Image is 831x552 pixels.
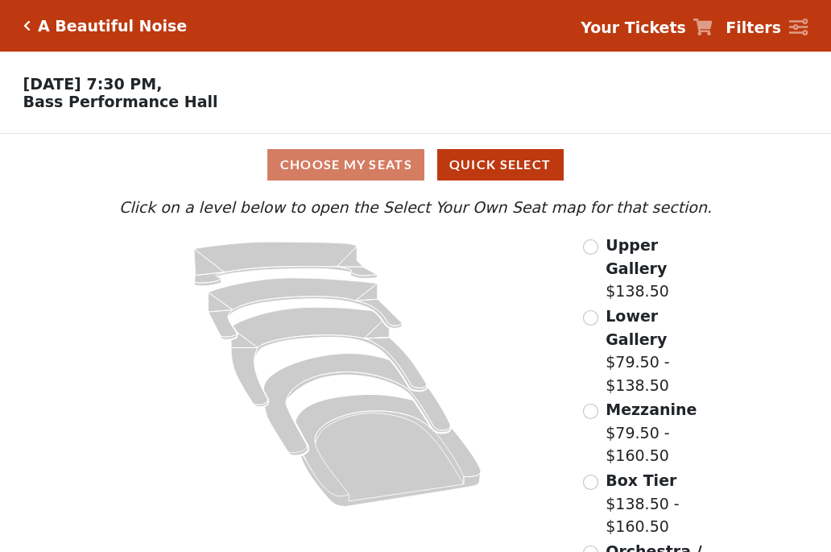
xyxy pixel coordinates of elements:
[606,469,716,538] label: $138.50 - $160.50
[726,16,808,39] a: Filters
[194,242,378,286] path: Upper Gallery - Seats Available: 288
[606,234,716,303] label: $138.50
[606,236,667,277] span: Upper Gallery
[606,305,716,396] label: $79.50 - $138.50
[726,19,781,36] strong: Filters
[38,17,187,35] h5: A Beautiful Noise
[23,20,31,31] a: Click here to go back to filters
[606,398,716,467] label: $79.50 - $160.50
[115,196,716,219] p: Click on a level below to open the Select Your Own Seat map for that section.
[581,16,713,39] a: Your Tickets
[209,278,403,339] path: Lower Gallery - Seats Available: 75
[581,19,686,36] strong: Your Tickets
[296,395,482,507] path: Orchestra / Parterre Circle - Seats Available: 27
[437,149,564,181] button: Quick Select
[606,471,676,489] span: Box Tier
[606,307,667,348] span: Lower Gallery
[606,401,697,418] span: Mezzanine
